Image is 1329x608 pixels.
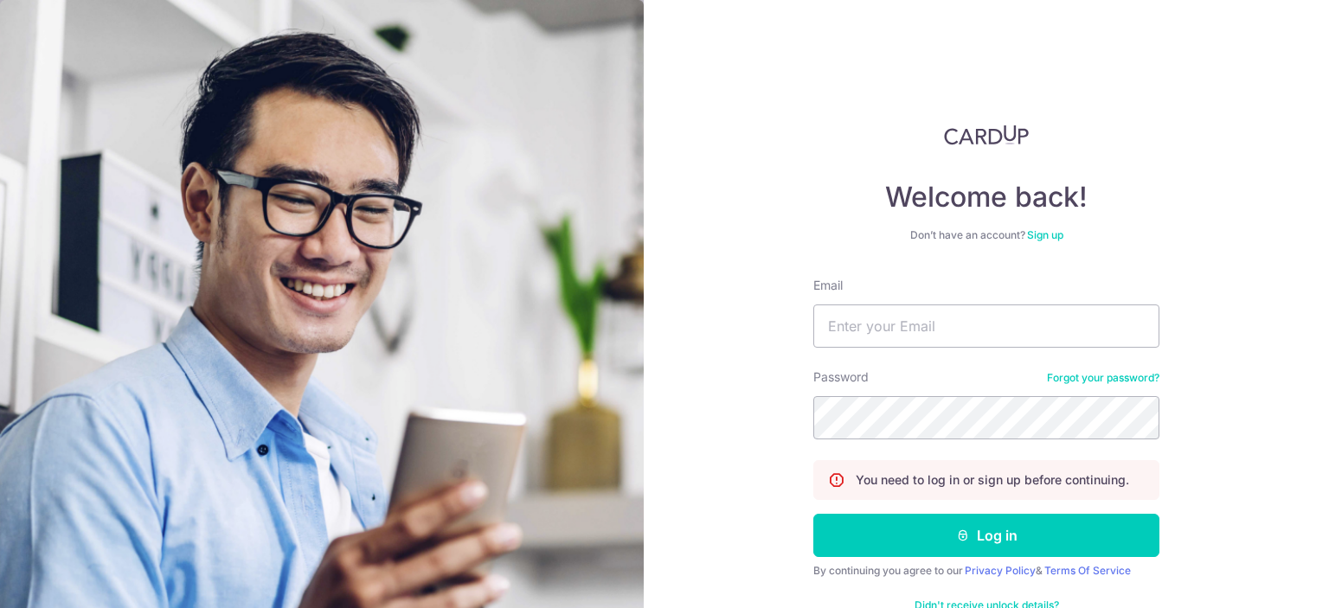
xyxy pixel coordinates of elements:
p: You need to log in or sign up before continuing. [856,471,1129,489]
input: Enter your Email [813,304,1159,348]
label: Email [813,277,843,294]
div: By continuing you agree to our & [813,564,1159,578]
h4: Welcome back! [813,180,1159,214]
button: Log in [813,514,1159,557]
a: Privacy Policy [965,564,1036,577]
a: Forgot your password? [1047,371,1159,385]
a: Sign up [1027,228,1063,241]
a: Terms Of Service [1044,564,1131,577]
label: Password [813,368,869,386]
img: CardUp Logo [944,125,1029,145]
div: Don’t have an account? [813,228,1159,242]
